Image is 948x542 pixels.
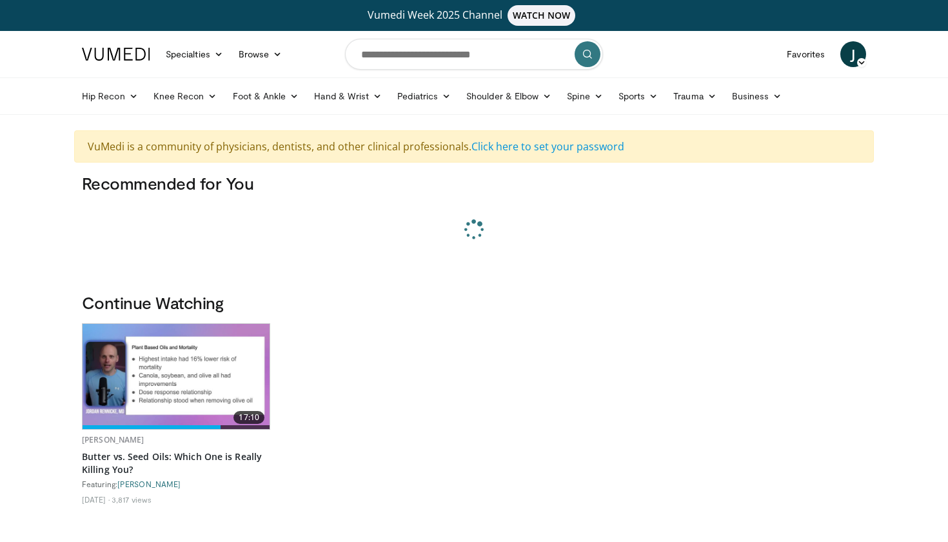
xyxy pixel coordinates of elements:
a: Spine [559,83,610,109]
a: Foot & Ankle [225,83,307,109]
a: 17:10 [83,324,270,429]
a: Butter vs. Seed Oils: Which One is Really Killing You? [82,450,270,476]
h3: Continue Watching [82,292,866,313]
a: Vumedi Week 2025 ChannelWATCH NOW [84,5,864,26]
a: J [840,41,866,67]
h3: Recommended for You [82,173,866,194]
img: 9e22d482-99d9-4f84-92d1-fb6b8e3ea740.620x360_q85_upscale.jpg [83,324,270,429]
a: [PERSON_NAME] [82,434,144,445]
input: Search topics, interventions [345,39,603,70]
a: Sports [611,83,666,109]
a: Knee Recon [146,83,225,109]
a: Browse [231,41,290,67]
li: [DATE] [82,494,110,505]
img: VuMedi Logo [82,48,150,61]
div: VuMedi is a community of physicians, dentists, and other clinical professionals. [74,130,874,163]
a: Business [724,83,790,109]
a: Specialties [158,41,231,67]
li: 3,817 views [112,494,152,505]
a: Shoulder & Elbow [459,83,559,109]
a: [PERSON_NAME] [117,479,181,488]
a: Hand & Wrist [306,83,390,109]
div: Featuring: [82,479,270,489]
a: Pediatrics [390,83,459,109]
a: Favorites [779,41,833,67]
span: WATCH NOW [508,5,576,26]
a: Hip Recon [74,83,146,109]
span: 17:10 [233,411,264,424]
a: Click here to set your password [471,139,624,154]
a: Trauma [666,83,724,109]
